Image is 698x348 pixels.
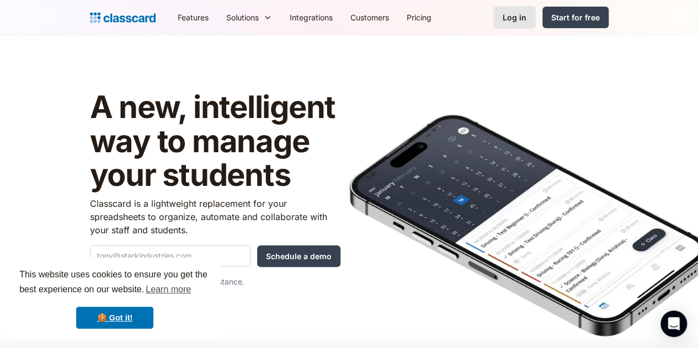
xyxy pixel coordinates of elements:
div: Start for free [551,12,600,23]
a: Customers [342,5,398,30]
a: Integrations [281,5,342,30]
input: Schedule a demo [257,245,340,267]
a: Log in [493,6,536,29]
h1: A new, intelligent way to manage your students [90,90,340,192]
div: Solutions [226,12,259,23]
a: Pricing [398,5,440,30]
a: Logo [90,10,156,25]
a: Features [169,5,217,30]
form: Quick Demo Form [90,245,340,267]
p: Classcard is a lightweight replacement for your spreadsheets to organize, automate and collaborat... [90,197,340,237]
div: Log in [503,12,526,23]
a: dismiss cookie message [76,307,153,329]
div: Open Intercom Messenger [660,310,687,337]
div: cookieconsent [9,258,221,339]
a: learn more about cookies [144,281,193,298]
div: Solutions [217,5,281,30]
a: Start for free [542,7,609,28]
input: tony@starkindustries.com [90,245,251,266]
span: This website uses cookies to ensure you get the best experience on our website. [19,268,210,298]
